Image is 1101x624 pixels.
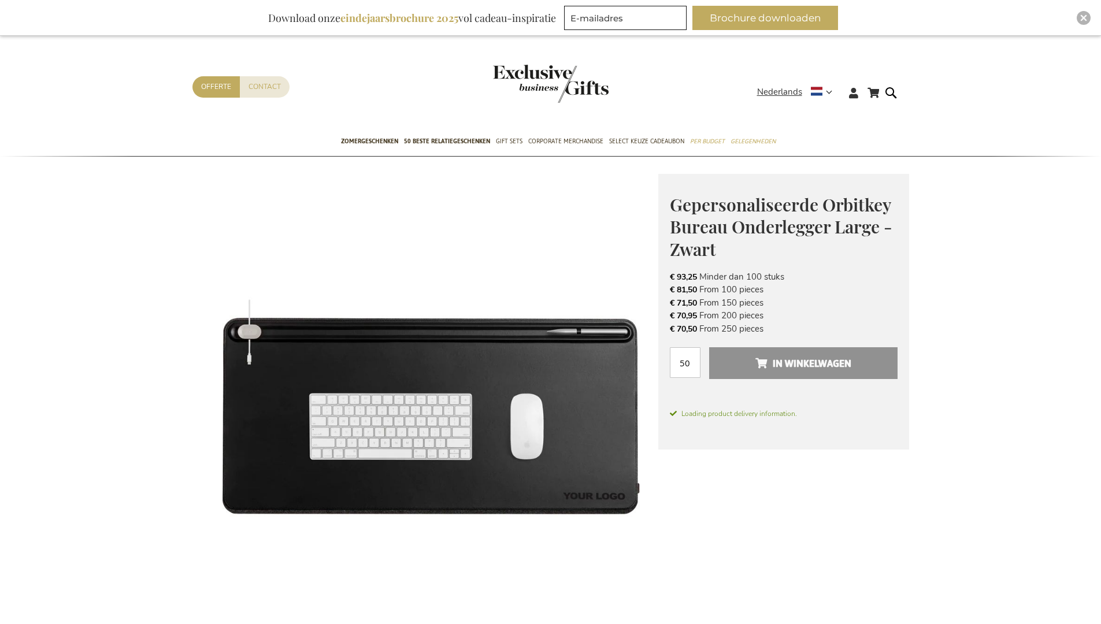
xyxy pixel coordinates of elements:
img: Exclusive Business gifts logo [493,65,609,103]
a: Select Keuze Cadeaubon [609,128,684,157]
span: Corporate Merchandise [528,135,603,147]
span: Loading product delivery information. [670,408,898,419]
img: Close [1080,14,1087,21]
input: E-mailadres [564,6,687,30]
li: From 100 pieces [670,283,898,296]
span: Nederlands [757,86,802,99]
a: Contact [240,76,290,98]
span: € 71,50 [670,298,697,309]
span: Gelegenheden [731,135,776,147]
a: Offerte [192,76,240,98]
span: Select Keuze Cadeaubon [609,135,684,147]
span: € 70,50 [670,324,697,335]
span: € 70,95 [670,310,697,321]
li: From 150 pieces [670,296,898,309]
a: Gift Sets [496,128,522,157]
input: Aantal [670,347,700,378]
span: 50 beste relatiegeschenken [404,135,490,147]
a: Per Budget [690,128,725,157]
li: From 250 pieces [670,322,898,335]
button: Brochure downloaden [692,6,838,30]
span: Gift Sets [496,135,522,147]
span: € 93,25 [670,272,697,283]
span: Gepersonaliseerde Orbitkey Bureau Onderlegger Large - Zwart [670,193,892,261]
a: store logo [493,65,551,103]
form: marketing offers and promotions [564,6,690,34]
a: Corporate Merchandise [528,128,603,157]
a: Gelegenheden [731,128,776,157]
a: 50 beste relatiegeschenken [404,128,490,157]
li: From 200 pieces [670,309,898,322]
li: Minder dan 100 stuks [670,270,898,283]
span: € 81,50 [670,284,697,295]
div: Download onze vol cadeau-inspiratie [263,6,561,30]
span: Zomergeschenken [341,135,398,147]
span: Per Budget [690,135,725,147]
div: Close [1077,11,1091,25]
a: Zomergeschenken [341,128,398,157]
b: eindejaarsbrochure 2025 [340,11,458,25]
